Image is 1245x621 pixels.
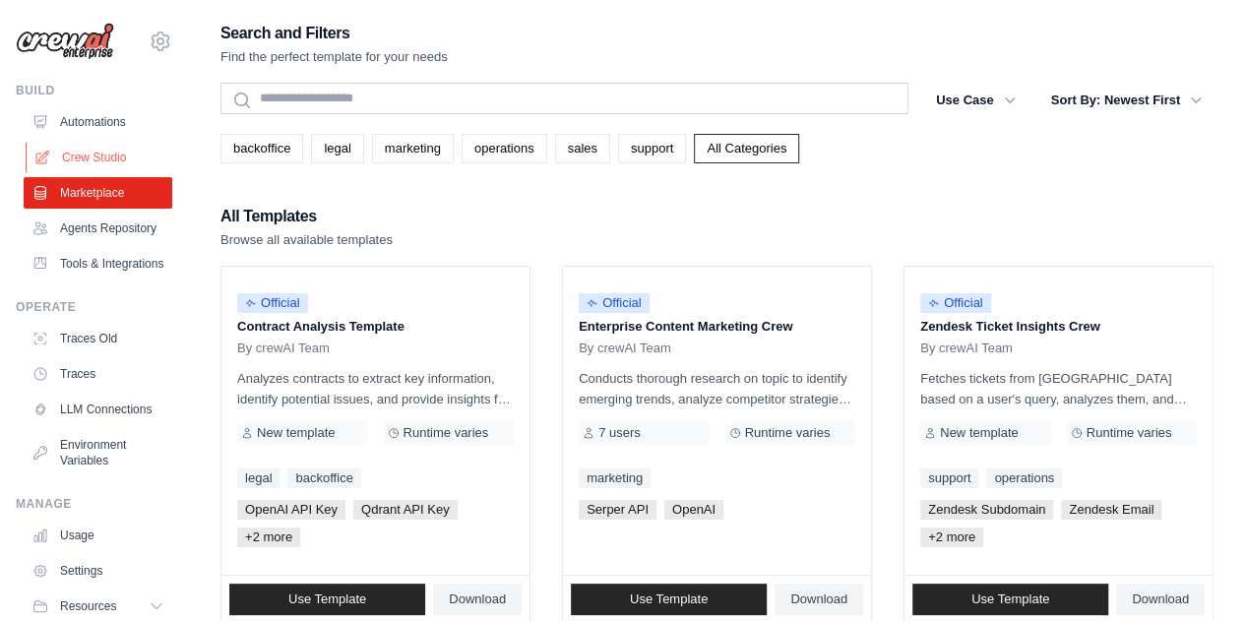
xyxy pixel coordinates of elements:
[24,248,172,279] a: Tools & Integrations
[775,584,863,615] a: Download
[598,425,641,441] span: 7 users
[920,341,1013,356] span: By crewAI Team
[920,500,1053,520] span: Zendesk Subdomain
[24,394,172,425] a: LLM Connections
[404,425,489,441] span: Runtime varies
[1039,83,1214,118] button: Sort By: Newest First
[664,500,723,520] span: OpenAI
[1061,500,1161,520] span: Zendesk Email
[237,341,330,356] span: By crewAI Team
[257,425,335,441] span: New template
[920,293,991,313] span: Official
[571,584,767,615] a: Use Template
[24,177,172,209] a: Marketplace
[24,323,172,354] a: Traces Old
[579,317,855,337] p: Enterprise Content Marketing Crew
[1116,584,1205,615] a: Download
[618,134,686,163] a: support
[579,500,656,520] span: Serper API
[220,47,448,67] p: Find the perfect template for your needs
[920,368,1197,409] p: Fetches tickets from [GEOGRAPHIC_DATA] based on a user's query, analyzes them, and generates a su...
[24,358,172,390] a: Traces
[237,317,514,337] p: Contract Analysis Template
[630,591,708,607] span: Use Template
[433,584,522,615] a: Download
[16,299,172,315] div: Operate
[790,591,847,607] span: Download
[237,293,308,313] span: Official
[920,317,1197,337] p: Zendesk Ticket Insights Crew
[237,528,300,547] span: +2 more
[24,213,172,244] a: Agents Repository
[912,584,1108,615] a: Use Template
[237,368,514,409] p: Analyzes contracts to extract key information, identify potential issues, and provide insights fo...
[579,368,855,409] p: Conducts thorough research on topic to identify emerging trends, analyze competitor strategies, a...
[940,425,1018,441] span: New template
[24,106,172,138] a: Automations
[24,520,172,551] a: Usage
[16,23,114,60] img: Logo
[220,134,303,163] a: backoffice
[24,555,172,587] a: Settings
[462,134,547,163] a: operations
[986,468,1062,488] a: operations
[920,528,983,547] span: +2 more
[1132,591,1189,607] span: Download
[971,591,1049,607] span: Use Template
[220,20,448,47] h2: Search and Filters
[579,293,650,313] span: Official
[237,500,345,520] span: OpenAI API Key
[924,83,1027,118] button: Use Case
[60,598,116,614] span: Resources
[16,83,172,98] div: Build
[555,134,610,163] a: sales
[579,341,671,356] span: By crewAI Team
[694,134,799,163] a: All Categories
[372,134,454,163] a: marketing
[287,468,360,488] a: backoffice
[579,468,651,488] a: marketing
[24,429,172,476] a: Environment Variables
[26,142,174,173] a: Crew Studio
[745,425,831,441] span: Runtime varies
[220,230,393,250] p: Browse all available templates
[229,584,425,615] a: Use Template
[311,134,363,163] a: legal
[16,496,172,512] div: Manage
[1087,425,1172,441] span: Runtime varies
[220,203,393,230] h2: All Templates
[449,591,506,607] span: Download
[920,468,978,488] a: support
[237,468,280,488] a: legal
[288,591,366,607] span: Use Template
[353,500,458,520] span: Qdrant API Key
